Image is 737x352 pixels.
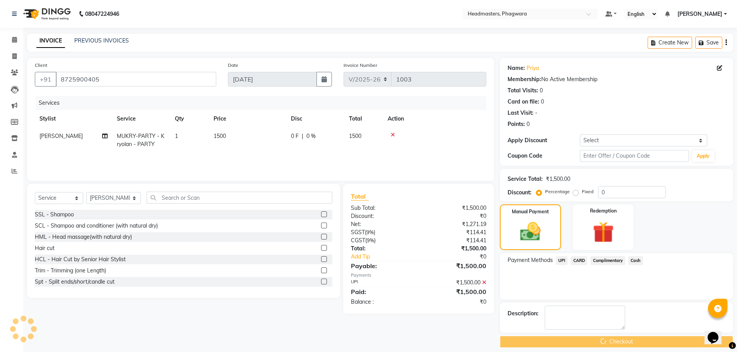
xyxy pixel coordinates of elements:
div: ₹1,500.00 [419,287,492,296]
a: INVOICE [36,34,65,48]
iframe: chat widget [705,321,729,344]
span: Complimentary [590,256,625,265]
div: Balance : [345,298,419,306]
div: 0 [540,87,543,95]
div: Name: [508,64,525,72]
div: Payable: [345,261,419,270]
div: Discount: [508,189,532,197]
div: Discount: [345,212,419,220]
span: CGST [351,237,365,244]
div: SSL - Shampoo [35,211,74,219]
input: Enter Offer / Coupon Code [580,150,689,162]
div: ₹0 [419,212,492,220]
div: Payments [351,272,486,279]
span: 0 F [291,132,299,140]
div: Total: [345,245,419,253]
span: 1500 [214,133,226,139]
div: Membership: [508,75,541,83]
div: ₹1,500.00 [419,245,492,253]
a: Add Tip [345,253,431,261]
span: 1500 [349,133,361,139]
div: HML - Head massage(with natural dry) [35,233,132,241]
div: SCL - Shampoo and conditioner (with natural dry) [35,222,158,230]
div: Net: [345,220,419,228]
div: Card on file: [508,98,539,106]
th: Action [383,110,486,128]
span: Payment Methods [508,256,553,264]
div: Services [36,96,492,110]
div: Coupon Code [508,152,580,160]
div: Sub Total: [345,204,419,212]
label: Percentage [545,188,570,195]
div: ₹0 [419,298,492,306]
div: 0 [527,120,530,128]
div: Trim - Trimming (one Length) [35,267,106,275]
div: ₹1,500.00 [419,204,492,212]
input: Search by Name/Mobile/Email/Code [56,72,216,87]
img: _gift.svg [586,219,621,245]
div: Points: [508,120,525,128]
button: Save [695,37,722,49]
label: Manual Payment [512,208,549,215]
div: Last Visit: [508,109,534,117]
div: ( ) [345,236,419,245]
div: ₹1,500.00 [419,261,492,270]
span: MUKRY-PARTY - Kryolan - PARTY [117,133,164,148]
div: 0 [541,98,544,106]
div: ₹0 [431,253,492,261]
span: [PERSON_NAME] [677,10,722,18]
div: HCL - Hair Cut by Senior Hair Stylist [35,255,126,264]
div: Spt - Split ends/short/candle cut [35,278,115,286]
b: 08047224946 [85,3,119,25]
img: _cash.svg [514,220,547,243]
div: UPI [345,279,419,287]
th: Price [209,110,286,128]
div: ₹114.41 [419,228,492,236]
div: Hair cut [35,244,55,252]
a: Priya [527,64,539,72]
a: PREVIOUS INVOICES [74,37,129,44]
label: Date [228,62,238,69]
span: UPI [556,256,568,265]
th: Stylist [35,110,112,128]
span: Cash [628,256,643,265]
span: Total [351,192,369,201]
th: Total [344,110,383,128]
span: 9% [367,237,374,243]
button: Apply [692,150,714,162]
label: Fixed [582,188,593,195]
span: 0 % [306,132,316,140]
button: +91 [35,72,56,87]
img: logo [20,3,73,25]
span: [PERSON_NAME] [39,133,83,139]
label: Invoice Number [344,62,377,69]
div: Paid: [345,287,419,296]
div: ₹114.41 [419,236,492,245]
div: ₹1,500.00 [419,279,492,287]
th: Service [112,110,170,128]
th: Disc [286,110,344,128]
div: Service Total: [508,175,543,183]
div: No Active Membership [508,75,725,83]
span: SGST [351,229,365,236]
div: ₹1,500.00 [546,175,570,183]
span: 9% [366,229,374,235]
div: Apply Discount [508,136,580,145]
div: - [535,109,537,117]
span: CARD [571,256,587,265]
div: Total Visits: [508,87,538,95]
label: Redemption [590,207,617,214]
span: | [302,132,303,140]
button: Create New [648,37,692,49]
div: ( ) [345,228,419,236]
div: ₹1,271.19 [419,220,492,228]
span: 1 [175,133,178,139]
div: Description: [508,309,539,318]
label: Client [35,62,47,69]
th: Qty [170,110,209,128]
input: Search or Scan [147,192,332,204]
